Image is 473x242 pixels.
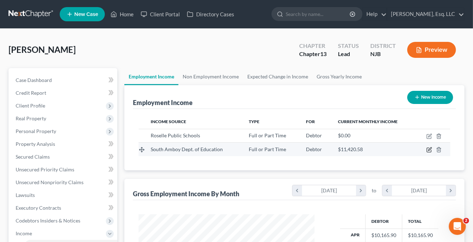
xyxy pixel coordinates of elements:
[407,42,456,58] button: Preview
[370,42,396,50] div: District
[151,119,187,124] span: Income Source
[16,205,61,211] span: Executory Contracts
[137,8,183,21] a: Client Portal
[338,119,398,124] span: Current Monthly Income
[312,68,366,85] a: Gross Yearly Income
[299,42,327,50] div: Chapter
[392,185,446,196] div: [DATE]
[16,218,80,224] span: Codebtors Insiders & Notices
[10,87,117,99] a: Credit Report
[16,128,56,134] span: Personal Property
[10,176,117,189] a: Unsecured Nonpriority Claims
[249,132,286,138] span: Full or Part Time
[151,146,223,152] span: South Amboy Dept. of Education
[16,103,45,109] span: Client Profile
[10,189,117,202] a: Lawsuits
[292,185,302,196] i: chevron_left
[306,132,322,138] span: Debtor
[338,50,359,58] div: Lead
[133,98,193,107] div: Employment Income
[446,185,456,196] i: chevron_right
[16,230,32,236] span: Income
[370,50,396,58] div: NJB
[249,146,286,152] span: Full or Part Time
[299,50,327,58] div: Chapter
[306,146,322,152] span: Debtor
[463,218,469,224] span: 2
[133,189,239,198] div: Gross Employment Income By Month
[16,115,46,121] span: Real Property
[16,141,55,147] span: Property Analysis
[302,185,356,196] div: [DATE]
[363,8,387,21] a: Help
[402,214,439,229] th: Total
[338,146,363,152] span: $11,420.58
[387,8,464,21] a: [PERSON_NAME], Esq. LLC
[16,192,35,198] span: Lawsuits
[151,132,200,138] span: Roselle Public Schools
[249,119,259,124] span: Type
[10,163,117,176] a: Unsecured Priority Claims
[356,185,366,196] i: chevron_right
[382,185,392,196] i: chevron_left
[402,229,439,242] td: $10,165.90
[10,138,117,150] a: Property Analysis
[407,91,453,104] button: New Income
[449,218,466,235] iframe: Intercom live chat
[74,12,98,17] span: New Case
[10,150,117,163] a: Secured Claims
[338,42,359,50] div: Status
[9,44,76,55] span: [PERSON_NAME]
[107,8,137,21] a: Home
[320,50,327,57] span: 13
[16,179,84,185] span: Unsecured Nonpriority Claims
[286,7,351,21] input: Search by name...
[16,77,52,83] span: Case Dashboard
[366,214,402,229] th: Debtor
[124,68,178,85] a: Employment Income
[10,202,117,214] a: Executory Contracts
[16,154,50,160] span: Secured Claims
[10,74,117,87] a: Case Dashboard
[340,229,366,242] th: Apr
[183,8,238,21] a: Directory Cases
[306,119,315,124] span: For
[16,90,46,96] span: Credit Report
[371,232,396,239] div: $10,165.90
[372,187,376,194] span: to
[338,132,350,138] span: $0.00
[243,68,312,85] a: Expected Change in Income
[16,166,74,172] span: Unsecured Priority Claims
[178,68,243,85] a: Non Employment Income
